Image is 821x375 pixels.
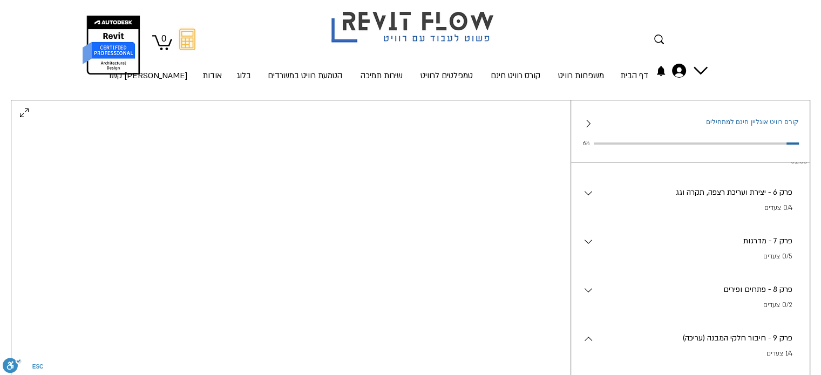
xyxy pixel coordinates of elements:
text: 0 [161,33,166,44]
p: קורס רוויט חינם [486,60,545,91]
a: הטמעת רוויט במשרדים [259,60,352,81]
p: שירות תמיכה [356,60,407,91]
button: פרק 8 - פתחים ופירים.0/2 צעדים [582,284,799,311]
p: אודות [198,60,226,91]
p: 0/4 צעדים [595,203,792,214]
a: טמפלטים לרוויט [412,60,481,81]
p: פרק 7 - מדרגות [595,235,792,247]
span: 6% [583,139,589,148]
a: בלוג [229,60,259,81]
h1: קורס רוויט אונליין חינם למתחילים [601,118,799,126]
p: 1/4 צעדים [595,349,792,359]
p: פרק 6 - יצירת ועריכת רצפה, תקרה וגג [595,187,792,199]
svg: מחשבון מעבר מאוטוקאד לרוויט [179,29,195,50]
a: משפחות רוויט [550,60,613,81]
p: משפחות רוויט [554,60,608,91]
p: פרק 9 - חיבור חלקי המבנה (עריכה) [595,332,792,344]
a: עגלה עם 0 פריטים [152,33,172,50]
p: דף הבית [616,60,653,91]
nav: אתר [144,60,656,81]
div: Participant Progress [583,142,799,145]
iframe: 2 - חיבור חלקי מבנה (פקודות עריכה) [55,67,527,333]
p: 0/2 צעדים [595,300,792,311]
a: אודות [195,60,229,81]
button: פרק 6 - יצירת ועריכת רצפה, תקרה וגג.0/4 צעדים [582,187,799,214]
p: פרק 8 - פתחים ופירים [595,284,792,296]
p: טמפלטים לרוויט [416,60,477,91]
a: דף הבית [613,60,656,81]
img: autodesk certified professional in revit for architectural design יונתן אלדד [82,15,141,75]
p: הטמעת רוויט במשרדים [263,60,347,91]
button: פרק 7 - מדרגות.0/5 צעדים [582,235,799,262]
p: [PERSON_NAME] קשר [103,60,192,91]
a: התראות [655,65,667,77]
button: Collapse sidebar [582,117,595,130]
a: שירות תמיכה [352,60,412,81]
button: פרק 9 - חיבור חלקי המבנה (עריכה).1/4 צעדים [582,332,799,359]
p: בלוג [232,60,255,91]
a: קורס רוויט חינם [481,60,550,81]
button: Enter Fullscreen Mode [18,106,31,121]
a: [PERSON_NAME] קשר [151,60,195,81]
div: החשבון של ליאל אליאסיאן [668,60,696,81]
p: 0/5 צעדים [595,251,792,262]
